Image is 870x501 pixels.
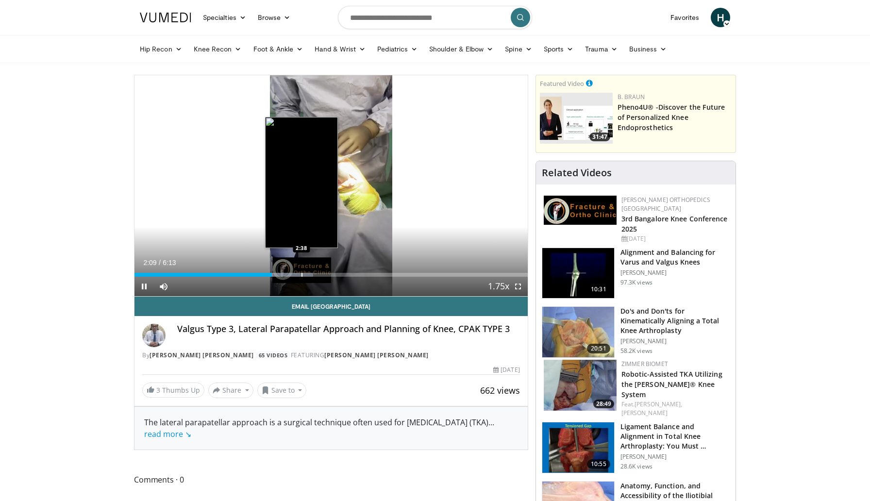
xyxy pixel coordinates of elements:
[620,269,730,277] p: [PERSON_NAME]
[252,8,297,27] a: Browse
[542,306,730,358] a: 20:51 Do's and Don'ts for Kinematically Aligning a Total Knee Arthroplasty [PERSON_NAME] 58.2K views
[620,337,730,345] p: [PERSON_NAME]
[544,360,617,411] a: 28:49
[620,248,730,267] h3: Alignment and Balancing for Varus and Valgus Knees
[134,473,528,486] span: Comments 0
[589,133,610,141] span: 31:47
[540,93,613,144] img: 2c749dd2-eaed-4ec0-9464-a41d4cc96b76.150x105_q85_crop-smart_upscale.jpg
[154,277,173,296] button: Mute
[134,277,154,296] button: Pause
[542,422,730,473] a: 10:55 Ligament Balance and Alignment in Total Knee Arthroplasty: You Must … [PERSON_NAME] 28.6K v...
[499,39,537,59] a: Spine
[163,259,176,267] span: 6:13
[144,417,518,440] div: The lateral parapatellar approach is a surgical technique often used for [MEDICAL_DATA] (TKA)
[621,369,722,399] a: Robotic-Assisted TKA Utilizing the [PERSON_NAME]® Knee System
[621,360,668,368] a: Zimmer Biomet
[620,422,730,451] h3: Ligament Balance and Alignment in Total Knee Arthroplasty: You Must …
[197,8,252,27] a: Specialties
[208,383,253,398] button: Share
[134,39,188,59] a: Hip Recon
[621,214,728,234] a: 3rd Bangalore Knee Conference 2025
[255,351,291,359] a: 65 Videos
[620,306,730,335] h3: Do's and Don'ts for Kinematically Aligning a Total Knee Arthroplasty
[542,248,614,299] img: 38523_0000_3.png.150x105_q85_crop-smart_upscale.jpg
[508,277,528,296] button: Fullscreen
[324,351,429,359] a: [PERSON_NAME] [PERSON_NAME]
[134,297,528,316] a: Email [GEOGRAPHIC_DATA]
[489,277,508,296] button: Playback Rate
[371,39,423,59] a: Pediatrics
[540,79,584,88] small: Featured Video
[593,400,614,408] span: 28:49
[620,453,730,461] p: [PERSON_NAME]
[618,93,645,101] a: B. Braun
[188,39,248,59] a: Knee Recon
[540,93,613,144] a: 31:47
[579,39,623,59] a: Trauma
[544,196,617,225] img: 1ab50d05-db0e-42c7-b700-94c6e0976be2.jpeg.150x105_q85_autocrop_double_scale_upscale_version-0.2.jpg
[542,307,614,357] img: howell_knee_1.png.150x105_q85_crop-smart_upscale.jpg
[142,383,204,398] a: 3 Thumbs Up
[587,284,610,294] span: 10:31
[177,324,520,334] h4: Valgus Type 3, Lateral Parapatellar Approach and Planning of Knee, CPAK TYPE 3
[621,196,710,213] a: [PERSON_NAME] Orthopedics [GEOGRAPHIC_DATA]
[542,167,612,179] h4: Related Videos
[248,39,309,59] a: Foot & Ankle
[621,234,728,243] div: [DATE]
[542,248,730,299] a: 10:31 Alignment and Balancing for Varus and Valgus Knees [PERSON_NAME] 97.3K views
[711,8,730,27] a: H
[134,273,528,277] div: Progress Bar
[265,117,338,248] img: image.jpeg
[134,75,528,297] video-js: Video Player
[142,324,166,347] img: Avatar
[620,347,652,355] p: 58.2K views
[618,102,725,132] a: Pheno4U® -Discover the Future of Personalized Knee Endoprosthetics
[587,459,610,469] span: 10:55
[156,385,160,395] span: 3
[309,39,371,59] a: Hand & Wrist
[257,383,307,398] button: Save to
[493,366,519,374] div: [DATE]
[544,360,617,411] img: 8628d054-67c0-4db7-8e0b-9013710d5e10.150x105_q85_crop-smart_upscale.jpg
[143,259,156,267] span: 2:09
[620,463,652,470] p: 28.6K views
[621,409,668,417] a: [PERSON_NAME]
[140,13,191,22] img: VuMedi Logo
[620,279,652,286] p: 97.3K views
[159,259,161,267] span: /
[635,400,682,408] a: [PERSON_NAME],
[150,351,254,359] a: [PERSON_NAME] [PERSON_NAME]
[423,39,499,59] a: Shoulder & Elbow
[665,8,705,27] a: Favorites
[623,39,673,59] a: Business
[144,417,494,439] span: ...
[144,429,191,439] a: read more ↘
[142,351,520,360] div: By FEATURING
[587,344,610,353] span: 20:51
[542,422,614,473] img: 242016_0004_1.png.150x105_q85_crop-smart_upscale.jpg
[621,400,728,417] div: Feat.
[338,6,532,29] input: Search topics, interventions
[538,39,580,59] a: Sports
[480,384,520,396] span: 662 views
